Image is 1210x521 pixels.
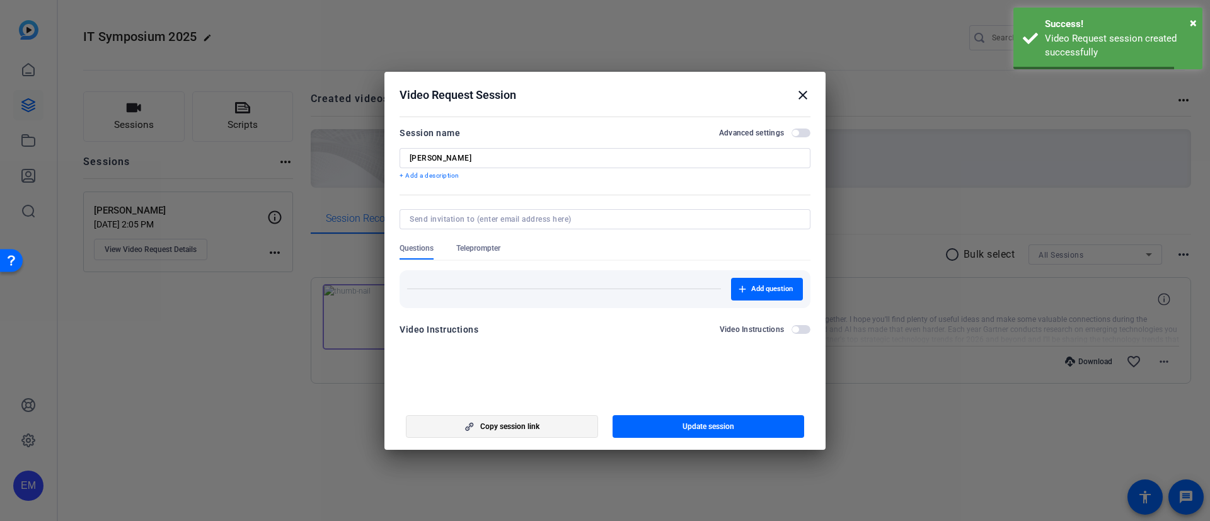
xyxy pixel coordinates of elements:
input: Send invitation to (enter email address here) [410,214,795,224]
input: Enter Session Name [410,153,800,163]
div: Video Instructions [400,322,478,337]
p: + Add a description [400,171,810,181]
mat-icon: close [795,88,810,103]
div: Video Request Session [400,88,810,103]
div: Video Request session created successfully [1045,31,1193,60]
span: × [1190,15,1197,30]
span: Add question [751,284,793,294]
span: Update session [683,421,734,432]
button: Close [1190,13,1197,32]
button: Copy session link [406,415,598,438]
h2: Video Instructions [720,324,785,335]
span: Copy session link [480,421,539,432]
button: Add question [731,278,803,301]
span: Questions [400,243,434,253]
button: Update session [613,415,805,438]
h2: Advanced settings [719,128,784,138]
span: Teleprompter [456,243,500,253]
div: Success! [1045,17,1193,31]
div: Session name [400,125,460,140]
